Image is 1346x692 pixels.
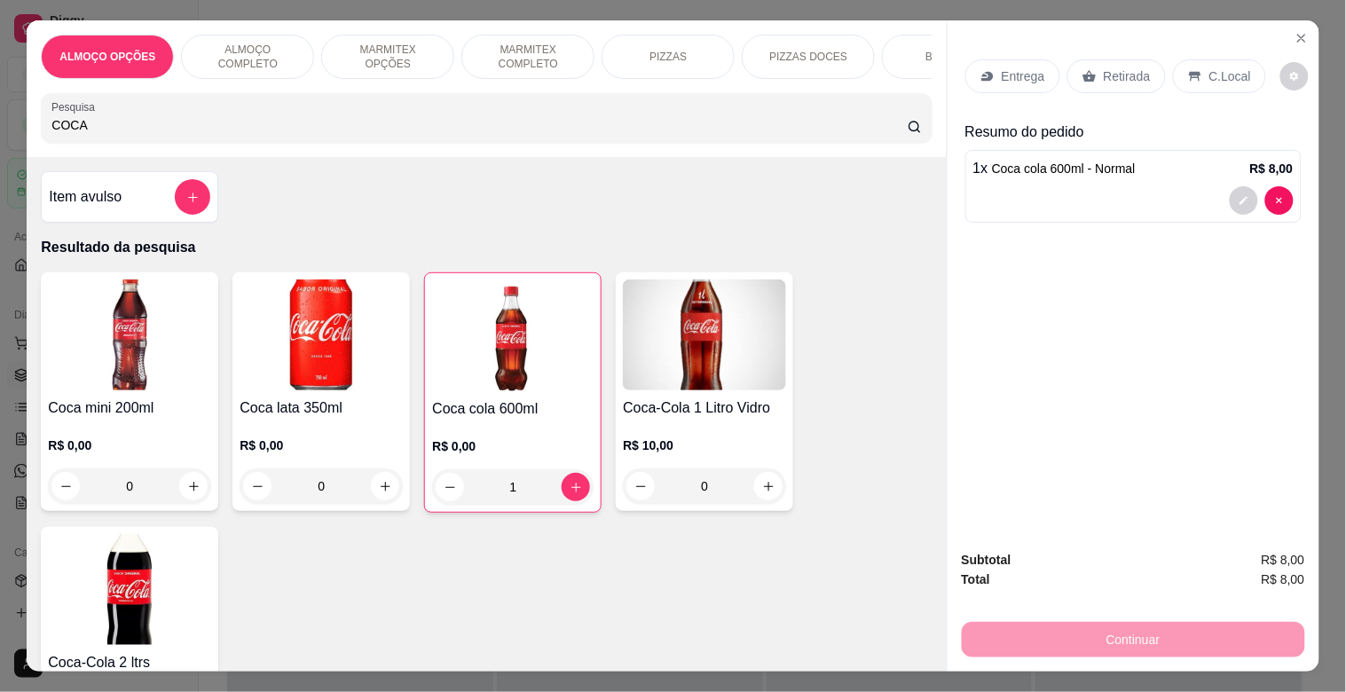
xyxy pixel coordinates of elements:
[1209,67,1251,85] p: C.Local
[49,186,122,208] h4: Item avulso
[649,50,687,64] p: PIZZAS
[240,436,403,454] p: R$ 0,00
[965,122,1302,143] p: Resumo do pedido
[1287,24,1316,52] button: Close
[925,50,972,64] p: BEBIDAS
[626,472,655,500] button: decrease-product-quantity
[623,279,786,390] img: product-image
[992,161,1136,176] span: Coca cola 600ml - Normal
[623,436,786,454] p: R$ 10,00
[240,397,403,419] h4: Coca lata 350ml
[476,43,579,71] p: MARMITEX COMPLETO
[196,43,299,71] p: ALMOÇO COMPLETO
[48,652,211,673] h4: Coca-Cola 2 ltrs
[1250,160,1294,177] p: R$ 8,00
[754,472,783,500] button: increase-product-quantity
[962,553,1011,567] strong: Subtotal
[1262,570,1305,589] span: R$ 8,00
[48,534,211,645] img: product-image
[336,43,439,71] p: MARMITEX OPÇÕES
[1104,67,1151,85] p: Retirada
[1002,67,1045,85] p: Entrega
[1230,186,1258,215] button: decrease-product-quantity
[432,398,594,420] h4: Coca cola 600ml
[1280,62,1309,90] button: decrease-product-quantity
[769,50,847,64] p: PIZZAS DOCES
[1262,550,1305,570] span: R$ 8,00
[51,99,101,114] label: Pesquisa
[240,279,403,390] img: product-image
[432,437,594,455] p: R$ 0,00
[1265,186,1294,215] button: decrease-product-quantity
[432,280,594,391] img: product-image
[48,279,211,390] img: product-image
[623,397,786,419] h4: Coca-Cola 1 Litro Vidro
[51,116,908,134] input: Pesquisa
[962,572,990,586] strong: Total
[48,436,211,454] p: R$ 0,00
[59,50,155,64] p: ALMOÇO OPÇÕES
[175,179,210,215] button: add-separate-item
[973,158,1136,179] p: 1 x
[48,397,211,419] h4: Coca mini 200ml
[41,237,932,258] p: Resultado da pesquisa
